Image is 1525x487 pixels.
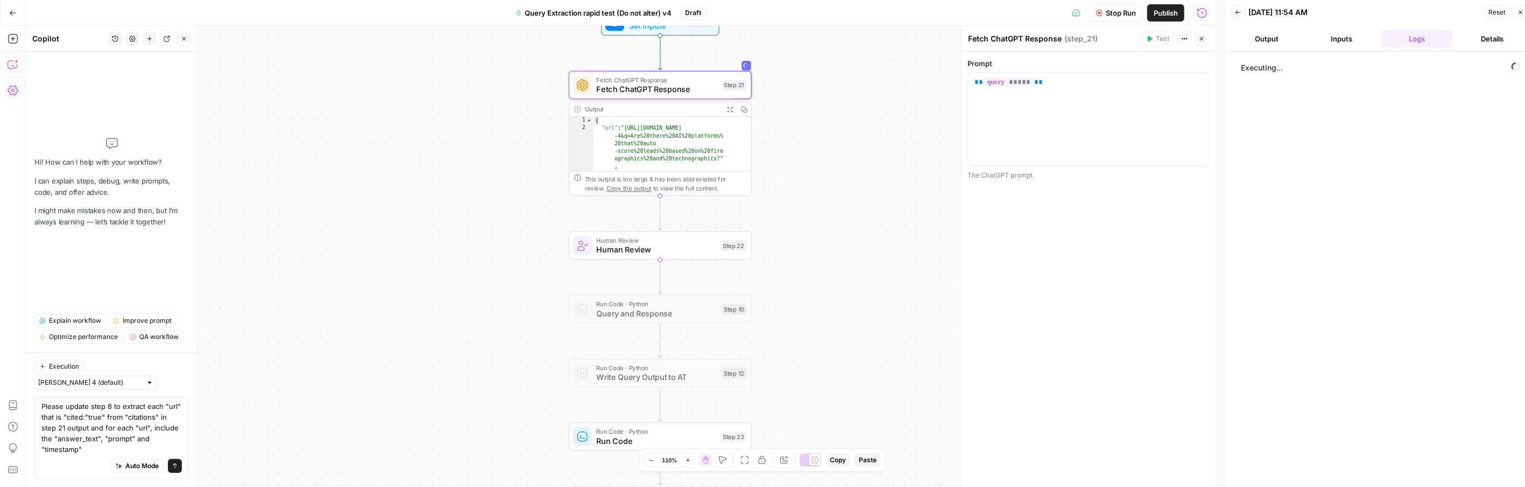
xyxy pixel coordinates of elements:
[1488,8,1506,17] span: Reset
[38,377,142,388] input: Claude Sonnet 4 (default)
[722,368,746,378] div: Step 12
[659,323,662,357] g: Edge from step_10 to step_12
[855,453,881,467] button: Paste
[1231,30,1302,47] button: Output
[569,117,593,124] div: 1
[569,295,752,323] div: Run Code · PythonQuery and ResponseStep 10
[41,401,182,455] textarea: Please update step 8 to extract each "url" that is "cited:"true" from "citations" in step 21 outp...
[721,241,746,251] div: Step 22
[34,314,106,328] button: Explain workflow
[659,196,662,230] g: Edge from step_21 to step_22
[585,104,719,114] div: Output
[659,387,662,421] g: Edge from step_12 to step_23
[32,33,105,44] div: Copilot
[968,171,1209,180] div: The ChatGPT prompt.
[34,175,189,198] p: I can explain steps, debug, write prompts, code, and offer advice.
[1141,32,1174,46] button: Test
[662,456,677,464] span: 110%
[968,58,1209,69] label: Prompt
[509,4,679,22] button: Query Extraction rapid test (Do not alter) v4
[1382,30,1453,47] button: Logs
[659,36,662,69] g: Edge from start to step_21
[859,455,877,465] span: Paste
[569,125,593,171] div: 2
[597,299,717,309] span: Run Code · Python
[49,316,101,326] span: Explain workflow
[721,432,746,442] div: Step 23
[825,453,850,467] button: Copy
[606,185,651,192] span: Copy the output
[597,75,717,84] span: Fetch ChatGPT Response
[34,330,123,344] button: Optimize performance
[569,422,752,451] div: Run Code · PythonRun CodeStep 23
[139,332,179,342] span: QA workflow
[569,7,752,36] div: Set InputsInputs
[692,16,714,27] div: Inputs
[1106,8,1136,18] span: Stop Run
[1064,33,1098,44] span: ( step_21 )
[597,371,717,383] span: Write Query Output to AT
[525,8,672,18] span: Query Extraction rapid test (Do not alter) v4
[34,205,189,228] p: I might make mistakes now and then, but I’m always learning — let’s tackle it together!
[1484,5,1510,19] button: Reset
[49,362,79,371] span: Execution
[1154,8,1178,18] span: Publish
[968,33,1062,44] textarea: Fetch ChatGPT Response
[125,461,159,471] span: Auto Mode
[586,117,592,124] span: Toggle code folding, rows 1 through 5
[830,455,846,465] span: Copy
[629,19,688,31] span: Set Inputs
[108,314,176,328] button: Improve prompt
[659,260,662,294] g: Edge from step_22 to step_10
[1147,4,1184,22] button: Publish
[123,316,172,326] span: Improve prompt
[569,171,593,201] div: 3
[1238,59,1523,76] span: Executing...
[569,231,752,260] div: Human ReviewHuman ReviewStep 22
[597,83,717,95] span: Fetch ChatGPT Response
[34,157,189,168] p: Hi! How can I help with your workflow?
[569,71,752,196] div: Fetch ChatGPT ResponseFetch ChatGPT ResponseStep 21Output{ "url":"[URL][DOMAIN_NAME] -4&q=Are%20t...
[597,427,716,436] span: Run Code · Python
[597,244,716,256] span: Human Review
[722,80,746,90] div: Step 21
[585,174,746,193] div: This output is too large & has been abbreviated for review. to view the full content.
[686,8,702,18] span: Draft
[34,359,84,373] button: Execution
[49,332,118,342] span: Optimize performance
[659,451,662,485] g: Edge from step_23 to step_8
[597,363,717,373] span: Run Code · Python
[597,236,716,245] span: Human Review
[569,359,752,387] div: Run Code · PythonWrite Query Output to ATStep 12
[597,435,716,447] span: Run Code
[722,304,746,315] div: Step 10
[597,308,717,320] span: Query and Response
[111,459,164,473] button: Auto Mode
[1089,4,1143,22] button: Stop Run
[1156,34,1169,44] span: Test
[1307,30,1378,47] button: Inputs
[125,330,183,344] button: QA workflow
